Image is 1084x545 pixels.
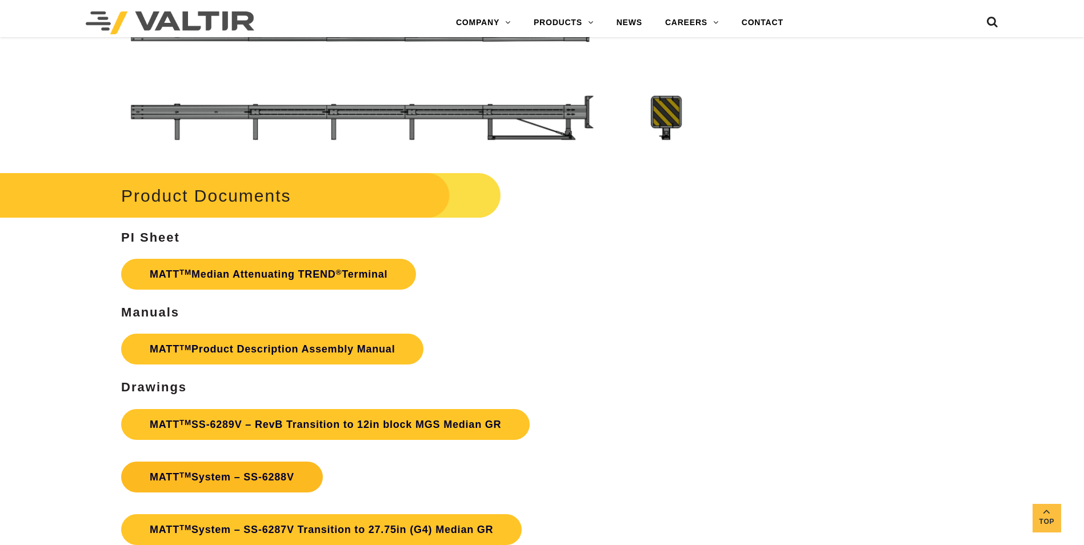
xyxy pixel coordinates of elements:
[605,11,654,34] a: NEWS
[654,11,730,34] a: CAREERS
[121,334,423,364] a: MATTTMProduct Description Assembly Manual
[179,471,191,479] sup: TM
[179,418,191,427] sup: TM
[522,11,605,34] a: PRODUCTS
[179,523,191,532] sup: TM
[121,230,180,245] strong: PI Sheet
[1033,504,1061,532] a: Top
[336,268,342,276] sup: ®
[121,259,416,290] a: MATTTMMedian Attenuating TREND®Terminal
[445,11,522,34] a: COMPANY
[86,11,254,34] img: Valtir
[179,343,191,352] sup: TM
[121,409,530,440] a: MATTTMSS-6289V – RevB Transition to 12in block MGS Median GR
[121,462,323,492] a: MATTTMSystem – SS-6288V
[1033,515,1061,528] span: Top
[121,380,187,394] strong: Drawings
[121,514,522,545] a: MATTTMSystem – SS-6287V Transition to 27.75in (G4) Median GR
[179,268,191,276] sup: TM
[730,11,795,34] a: CONTACT
[121,305,179,319] strong: Manuals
